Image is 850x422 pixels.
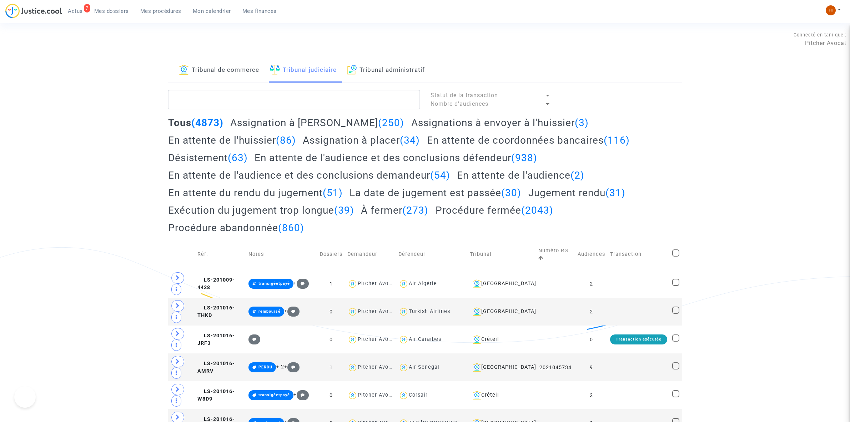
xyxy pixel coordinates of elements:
span: + [293,280,309,286]
img: icon-banque.svg [473,279,481,288]
h2: Assignations à envoyer à l'huissier [411,116,589,129]
img: icon-banque.svg [473,335,481,344]
div: Corsair [409,392,428,398]
td: 2021045734 [536,353,575,381]
td: 1 [317,353,345,381]
span: (250) [378,117,404,129]
h2: En attente de l'audience [457,169,584,182]
span: + [293,392,309,398]
img: jc-logo.svg [5,4,62,18]
h2: En attente de l'audience et des conclusions demandeur [168,169,450,182]
img: icon-archive.svg [347,65,357,75]
span: LS-201009-4428 [197,277,235,291]
a: Tribunal de commerce [179,58,259,83]
img: icon-faciliter-sm.svg [270,65,280,75]
td: 9 [575,353,608,381]
span: (54) [430,169,450,181]
iframe: Help Scout Beacon - Open [14,386,36,408]
div: Air Senegal [409,364,439,370]
td: Demandeur [345,239,396,270]
span: Nombre d'audiences [431,100,488,107]
span: transigéetpayé [258,393,290,397]
span: Connecté en tant que : [794,32,846,38]
div: [GEOGRAPHIC_DATA] [470,307,533,316]
span: remboursé [258,309,281,314]
span: Actus [68,8,83,14]
div: Air Caraibes [409,336,441,342]
td: Audiences [575,239,608,270]
span: (51) [323,187,343,199]
span: Mon calendrier [193,8,231,14]
img: icon-banque.svg [179,65,189,75]
h2: Procédure fermée [436,204,553,217]
img: icon-user.svg [398,334,409,345]
h2: En attente de l'huissier [168,134,296,147]
img: icon-user.svg [398,390,409,401]
img: icon-user.svg [347,362,358,373]
a: Mon calendrier [187,6,237,16]
span: (4873) [191,117,223,129]
td: 1 [317,270,345,298]
div: Transaction exécutée [610,334,667,344]
a: Tribunal administratif [347,58,425,83]
span: + 2 [276,364,284,370]
span: (34) [400,134,420,146]
img: icon-user.svg [398,279,409,289]
a: 7Actus [62,6,89,16]
div: 7 [84,4,90,13]
td: Transaction [608,239,670,270]
span: (3) [575,117,589,129]
span: (31) [605,187,625,199]
span: Statut de la transaction [431,92,498,99]
span: Mes finances [242,8,277,14]
h2: La date de jugement est passée [349,187,521,199]
h2: Exécution du jugement trop longue [168,204,354,217]
img: icon-user.svg [347,307,358,317]
td: 2 [575,270,608,298]
span: (273) [402,204,428,216]
span: (2) [570,169,584,181]
td: 0 [317,381,345,409]
span: LS-201016-JRF3 [197,333,235,347]
img: icon-user.svg [398,362,409,373]
span: (116) [604,134,630,146]
h2: À fermer [361,204,428,217]
div: Créteil [470,391,533,399]
div: Turkish Airlines [409,308,450,314]
a: Tribunal judiciaire [270,58,337,83]
span: (938) [511,152,537,164]
div: Pitcher Avocat [358,364,397,370]
h2: Jugement rendu [528,187,625,199]
td: 2 [575,298,608,326]
span: LS-201016-THKD [197,305,235,319]
span: (30) [501,187,521,199]
span: (63) [228,152,248,164]
div: Pitcher Avocat [358,308,397,314]
a: Mes dossiers [89,6,135,16]
td: Réf. [195,239,246,270]
h2: Assignation à placer [303,134,420,147]
td: 0 [317,298,345,326]
td: Tribunal [467,239,536,270]
h2: Désistement [168,152,248,164]
img: icon-user.svg [398,307,409,317]
div: Air Algérie [409,280,437,287]
div: Pitcher Avocat [358,336,397,342]
span: transigéetpayé [258,281,290,286]
h2: Procédure abandonnée [168,222,304,234]
div: Pitcher Avocat [358,392,397,398]
span: Mes procédures [140,8,181,14]
td: Numéro RG [536,239,575,270]
a: Mes procédures [135,6,187,16]
h2: Tous [168,116,223,129]
h2: En attente de l'audience et des conclusions défendeur [255,152,537,164]
img: icon-banque.svg [473,391,481,399]
span: (2043) [521,204,553,216]
img: icon-user.svg [347,334,358,345]
td: Notes [246,239,317,270]
span: + [284,308,300,314]
div: [GEOGRAPHIC_DATA] [470,363,533,372]
div: Créteil [470,335,533,344]
td: Défendeur [396,239,467,270]
span: + [284,364,300,370]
